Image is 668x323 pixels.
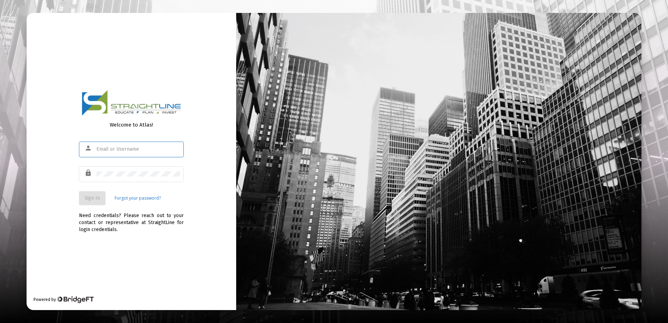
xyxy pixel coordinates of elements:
div: Powered by [34,296,93,303]
div: Need credentials? Please reach out to your contact or representative at StraightLine for login cr... [79,205,184,233]
div: Welcome to Atlas! [79,121,184,128]
button: Sign In [79,191,106,205]
img: Logo [82,90,181,116]
img: Bridge Financial Technology Logo [57,296,93,303]
mat-icon: person [85,144,93,152]
mat-icon: lock [85,169,93,177]
a: Forgot your password? [115,195,161,202]
span: Sign In [85,195,100,201]
input: Email or Username [96,146,180,152]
